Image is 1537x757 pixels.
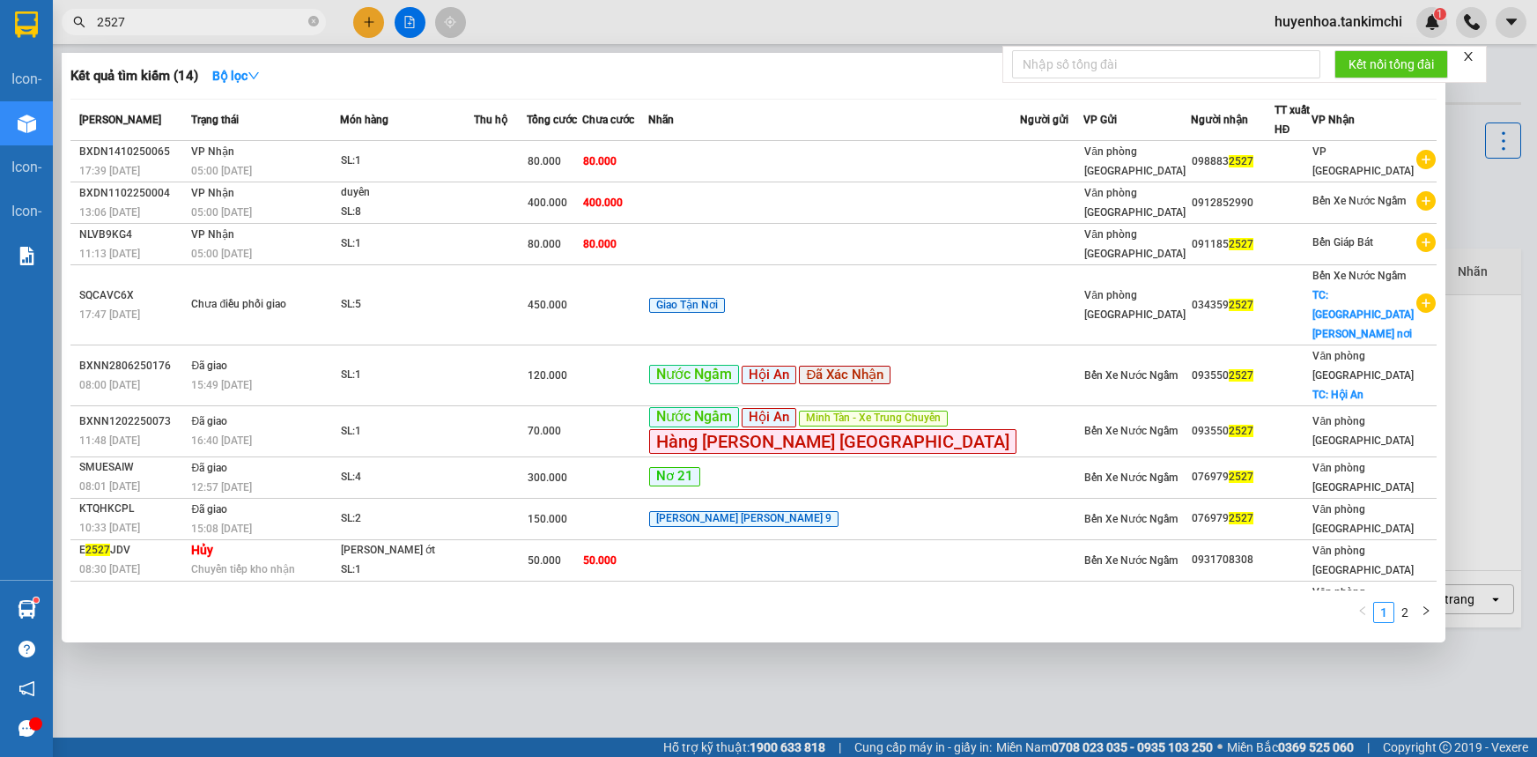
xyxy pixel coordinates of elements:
li: Next Page [1415,602,1437,623]
div: SL: 1 [341,366,473,385]
span: Chuyển tiếp kho nhận [191,563,295,575]
span: Bến Xe Nước Ngầm [1084,554,1178,567]
span: 11:48 [DATE] [79,434,140,447]
span: 2527 [1229,425,1253,437]
span: Bến Xe Nước Ngầm [1084,369,1178,382]
span: Văn phòng [GEOGRAPHIC_DATA] [1084,228,1186,260]
span: Văn phòng [GEOGRAPHIC_DATA] [1312,350,1414,382]
div: SL: 5 [341,295,473,315]
span: VP Gửi [1083,114,1117,126]
span: Đã giao [191,462,227,474]
span: right [1421,605,1431,616]
span: search [73,16,85,28]
li: 2 [1394,602,1415,623]
div: 093550 [1192,422,1273,441]
span: 08:30 [DATE] [79,563,140,575]
span: 2527 [1229,238,1253,250]
span: Bến Xe Nước Ngầm [1312,195,1406,207]
button: Kết nối tổng đài [1334,50,1448,78]
span: close-circle [308,14,319,31]
span: TC: Hội An [1312,389,1363,401]
div: SL: 1 [341,234,473,254]
span: 2527 [1229,512,1253,524]
span: 17:47 [DATE] [79,308,140,321]
span: Bến Xe Nước Ngầm [1084,513,1178,525]
button: left [1352,602,1373,623]
div: Chưa điều phối giao [191,295,323,315]
span: close [1462,50,1474,63]
a: 2 [1395,603,1415,622]
img: warehouse-icon [18,600,36,619]
span: Văn phòng [GEOGRAPHIC_DATA] [1312,503,1414,535]
span: Nước Ngầm [649,365,739,385]
span: Văn phòng [GEOGRAPHIC_DATA] [1312,415,1414,447]
span: plus-circle [1416,150,1436,169]
span: Nơ 21 [649,467,700,486]
div: 098883 [1192,152,1273,171]
span: message [18,720,35,737]
div: E JDV [79,541,186,560]
span: Đã Xác Nhận [799,366,890,385]
span: Minh Tàn - Xe Trung Chuyển [799,411,948,427]
span: Kết nối tổng đài [1349,55,1434,74]
img: logo-vxr [15,11,38,38]
strong: Bộ lọc [212,69,260,83]
span: Hội An [742,408,796,427]
span: left [1357,605,1368,616]
span: Nhãn [648,114,674,126]
span: notification [18,680,35,697]
div: 0912852990 [1192,194,1273,212]
div: SL: 8 [341,203,473,222]
span: Trạng thái [191,114,239,126]
span: plus-circle [1416,191,1436,211]
span: Hàng [PERSON_NAME] [GEOGRAPHIC_DATA] [649,429,1016,454]
span: 80.000 [583,238,617,250]
li: 1 [1373,602,1394,623]
span: 50.000 [528,554,561,567]
span: 50.000 [583,554,617,567]
span: Món hàng [340,114,388,126]
div: SL: 4 [341,468,473,487]
span: 11:13 [DATE] [79,248,140,260]
img: solution-icon [18,247,36,265]
span: 70.000 [528,425,561,437]
span: plus-circle [1416,233,1436,252]
div: icon- [11,156,41,178]
span: Tổng cước [527,114,577,126]
span: 15:08 [DATE] [191,523,252,535]
span: 05:00 [DATE] [191,206,252,219]
strong: Hủy [191,543,213,557]
div: 034359 [1192,296,1273,315]
span: Nước Ngầm [649,407,739,427]
span: Văn phòng [GEOGRAPHIC_DATA] [1312,545,1414,576]
span: [PERSON_NAME] [PERSON_NAME] 9 [649,511,839,527]
span: TC: [GEOGRAPHIC_DATA][PERSON_NAME] nơi [1312,289,1414,340]
span: VP Nhận [191,187,234,199]
span: 08:01 [DATE] [79,480,140,493]
sup: 1 [33,597,39,603]
span: 150.000 [528,513,567,525]
span: 15:49 [DATE] [191,379,252,391]
span: 80.000 [528,238,561,250]
span: Bến Xe Nước Ngầm [1312,270,1406,282]
span: 2527 [1229,369,1253,382]
button: Bộ lọcdown [198,62,274,90]
span: Thu hộ [474,114,507,126]
span: VP Nhận [191,145,234,158]
span: Giao Tận Nơi [649,298,725,314]
span: Hội An [742,366,796,385]
div: duyên [341,183,473,203]
span: 2527 [1229,299,1253,311]
div: icon- [11,68,41,90]
h3: Kết quả tìm kiếm ( 14 ) [70,67,198,85]
button: right [1415,602,1437,623]
span: 80.000 [583,155,617,167]
span: 17:39 [DATE] [79,165,140,177]
div: NLVB9KG4 [79,226,186,244]
li: Previous Page [1352,602,1373,623]
span: 05:00 [DATE] [191,165,252,177]
a: 1 [1374,603,1393,622]
div: SQCAVC6X [79,286,186,305]
img: warehouse-icon [18,115,36,133]
span: TT xuất HĐ [1275,104,1310,136]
